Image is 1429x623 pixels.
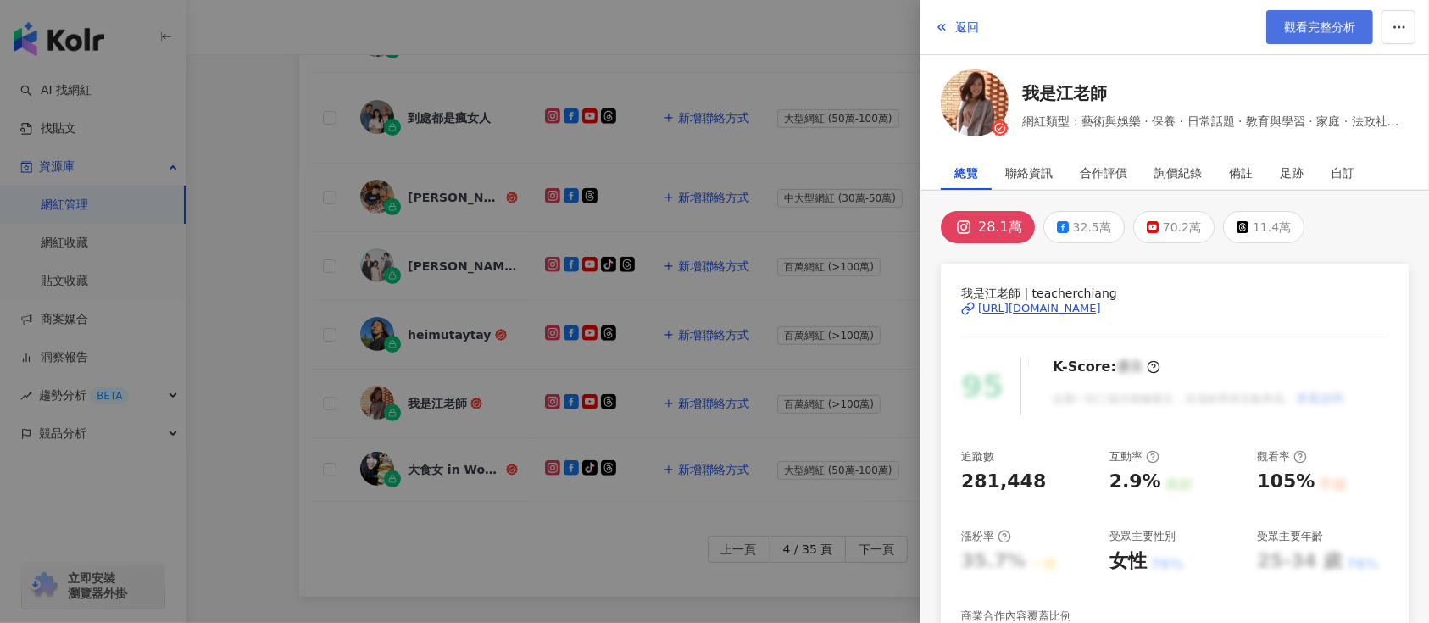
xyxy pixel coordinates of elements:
[961,284,1388,303] span: 我是江老師 | teacherchiang
[934,10,980,44] button: 返回
[961,301,1388,316] a: [URL][DOMAIN_NAME]
[1109,449,1159,464] div: 互動率
[1280,156,1304,190] div: 足跡
[1053,358,1160,376] div: K-Score :
[1257,449,1307,464] div: 觀看率
[1257,529,1323,544] div: 受眾主要年齡
[955,20,979,34] span: 返回
[1331,156,1354,190] div: 自訂
[961,529,1011,544] div: 漲粉率
[1080,156,1127,190] div: 合作評價
[1073,215,1111,239] div: 32.5萬
[1154,156,1202,190] div: 詢價紀錄
[978,215,1022,239] div: 28.1萬
[1257,469,1315,495] div: 105%
[1223,211,1304,243] button: 11.4萬
[1229,156,1253,190] div: 備註
[1284,20,1355,34] span: 觀看完整分析
[1163,215,1201,239] div: 70.2萬
[941,69,1009,136] img: KOL Avatar
[1253,215,1291,239] div: 11.4萬
[1109,469,1161,495] div: 2.9%
[1109,529,1176,544] div: 受眾主要性別
[1005,156,1053,190] div: 聯絡資訊
[978,301,1101,316] div: [URL][DOMAIN_NAME]
[961,469,1046,495] div: 281,448
[954,156,978,190] div: 總覽
[1022,81,1409,105] a: 我是江老師
[941,211,1035,243] button: 28.1萬
[941,69,1009,142] a: KOL Avatar
[1266,10,1373,44] a: 觀看完整分析
[1133,211,1215,243] button: 70.2萬
[1022,112,1409,131] span: 網紅類型：藝術與娛樂 · 保養 · 日常話題 · 教育與學習 · 家庭 · 法政社會 · 音樂
[1109,548,1147,575] div: 女性
[961,449,994,464] div: 追蹤數
[1043,211,1125,243] button: 32.5萬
